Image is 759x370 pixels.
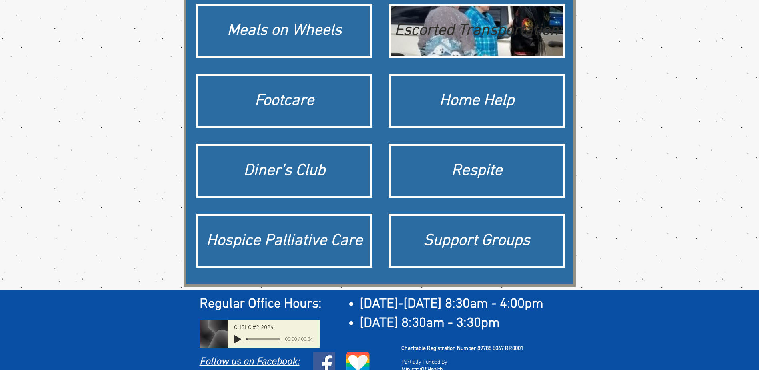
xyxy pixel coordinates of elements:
div: Support Groups [395,230,559,252]
div: Hospice Palliative Care [202,230,367,252]
span: CHSLC #2 2024 [234,325,274,331]
span: Partially Funded By: [401,359,449,366]
a: Respite [389,144,565,198]
a: Diner's Club [196,144,373,198]
span: 00:00 / 00:34 [280,335,313,343]
button: Play [234,335,241,343]
a: Follow us on Facebook: [200,356,300,368]
div: Home Help [395,90,559,112]
span: Charitable Registration Number 89788 5067 RR0001 [401,345,523,352]
div: Escorted Transportation [395,20,559,42]
div: Respite [395,160,559,182]
a: Home Help [389,74,565,128]
div: Footcare [202,90,367,112]
span: [DATE] 8:30am - 3:30pm [360,315,500,332]
div: Diner's Club [202,160,367,182]
div: Matrix gallery [196,4,565,278]
a: Footcare [196,74,373,128]
a: Escorted TransportationEscorted Transportation [389,4,565,58]
span: Regular Office Hours: [200,296,322,312]
a: Support Groups [389,214,565,268]
span: [DATE]-[DATE] 8:30am - 4:00pm [360,296,543,312]
div: Meals on Wheels [202,20,367,42]
a: Meals on Wheels [196,4,373,58]
h2: ​ [200,295,566,314]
